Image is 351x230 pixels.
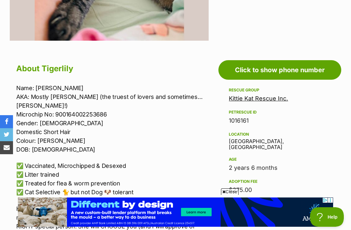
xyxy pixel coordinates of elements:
[229,132,331,137] div: Location
[229,110,331,115] div: PetRescue ID
[229,88,331,93] div: Rescue group
[310,207,344,227] iframe: Help Scout Beacon - Open
[16,61,209,76] h2: About Tigerlily
[16,84,209,154] p: Name: [PERSON_NAME] AKA: Mostly [PERSON_NAME] (the truest of lovers and sometimes… [PERSON_NAME]!...
[229,157,331,162] div: Age
[229,163,331,172] div: 2 years 6 months
[18,197,333,227] iframe: Advertisement
[218,60,341,80] a: Click to show phone number
[229,179,331,184] div: Adoption fee
[229,130,331,150] div: [GEOGRAPHIC_DATA], [GEOGRAPHIC_DATA]
[229,95,288,102] a: Kittie Kat Rescue Inc.
[16,161,209,196] p: ✅ Vaccinated, Microchipped & Desexed ✅ Litter trained ✅ Treated for flea & worm prevention ✅ Cat ...
[229,185,331,195] div: $275.00
[229,116,331,125] div: 1016161
[221,188,239,195] span: Close
[93,1,97,5] a: Privacy Settings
